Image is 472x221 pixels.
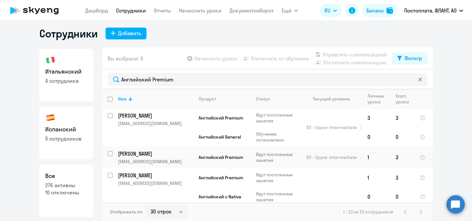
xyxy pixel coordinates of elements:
p: 276 активны [45,182,87,189]
a: Испанский5 сотрудников [39,107,93,159]
button: Балансbalance [363,4,397,17]
a: Все276 активны10 отключены [39,165,93,217]
p: Постоплата, ФЛАНТ, АО [404,7,457,14]
div: Корп. уроки [396,93,414,105]
p: [PERSON_NAME] [118,172,192,179]
p: Обучение остановлено [256,131,301,143]
p: Идут постоянные занятия [256,172,301,184]
span: B2 - Upper-Intermediate [306,154,357,160]
td: 0 [362,127,390,146]
span: Английский General [199,134,241,140]
span: B2 - Upper-Intermediate [306,124,357,130]
p: 5 сотрудников [45,135,87,142]
a: [PERSON_NAME] [118,172,193,179]
button: Постоплата, ФЛАНТ, АО [401,3,466,18]
div: Статус [256,96,270,102]
td: 3 [390,108,414,127]
td: 1 [362,168,390,187]
span: Английский с Native [199,194,241,200]
td: 3 [362,108,390,127]
span: Английский Premium [199,154,243,160]
td: 0 [362,187,390,206]
p: 4 сотрудника [45,77,87,84]
div: Имя [118,96,127,102]
a: Дашборд [85,7,108,14]
h3: Все [45,172,87,180]
span: Ещё [282,7,291,14]
div: Имя [118,96,193,102]
div: Личные уроки [367,93,390,105]
span: 1 - 23 из 23 сотрудников [343,209,393,215]
p: [EMAIL_ADDRESS][DOMAIN_NAME] [118,159,193,165]
span: Английский Premium [199,115,243,121]
a: Сотрудники [116,7,146,14]
span: Английский Premium [199,175,243,181]
button: Фильтр [392,53,427,64]
a: Итальянский4 сотрудника [39,49,93,101]
a: Документооборот [229,7,274,14]
td: 0 [390,187,414,206]
span: RU [324,7,330,14]
td: 3 [390,146,414,168]
div: Фильтр [404,54,422,62]
td: 1 [362,146,390,168]
span: Отображать по: [110,209,143,215]
h3: Итальянский [45,67,87,76]
p: [PERSON_NAME] [118,150,192,157]
p: Идут постоянные занятия [256,151,301,163]
button: RU [320,4,342,17]
p: [EMAIL_ADDRESS][DOMAIN_NAME] [118,121,193,126]
a: Отчеты [154,7,171,14]
div: Баланс [366,7,384,14]
a: [PERSON_NAME] [118,150,193,157]
p: 10 отключены [45,189,87,196]
h3: Испанский [45,125,87,134]
input: Поиск по имени, email, продукту или статусу [108,73,427,86]
td: 0 [390,127,414,146]
div: Добавить [118,29,141,37]
p: Идут постоянные занятия [256,112,301,124]
a: Начислить уроки [179,7,222,14]
button: Добавить [106,28,147,39]
button: Ещё [282,4,298,17]
span: Вы выбрали: 0 [108,55,143,62]
a: [PERSON_NAME] [118,112,193,119]
div: Текущий уровень [313,96,350,102]
h1: Сотрудники [39,27,98,40]
p: [EMAIL_ADDRESS][DOMAIN_NAME] [118,180,193,186]
img: italian [45,55,56,65]
img: balance [386,7,393,14]
p: Идут постоянные занятия [256,191,301,203]
img: spanish [45,113,56,123]
p: [PERSON_NAME] [118,112,192,119]
td: 3 [390,168,414,187]
div: Текущий уровень [306,96,362,102]
div: Продукт [199,96,216,102]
